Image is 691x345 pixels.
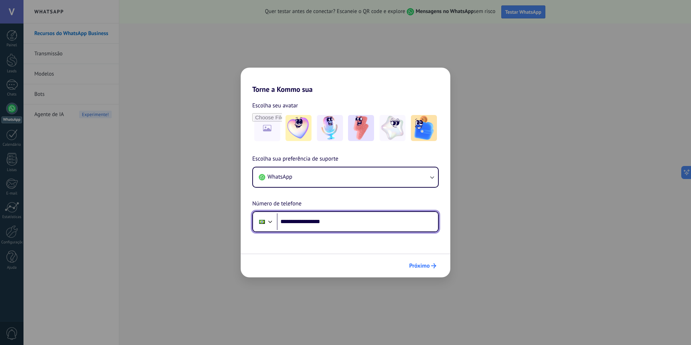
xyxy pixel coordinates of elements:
[267,173,292,180] span: WhatsApp
[348,115,374,141] img: -3.jpeg
[317,115,343,141] img: -2.jpeg
[411,115,437,141] img: -5.jpeg
[286,115,312,141] img: -1.jpeg
[252,101,298,110] span: Escolha seu avatar
[253,167,438,187] button: WhatsApp
[255,214,269,229] div: Brazil: + 55
[379,115,405,141] img: -4.jpeg
[252,199,301,209] span: Número de telefone
[241,68,450,94] h2: Torne a Kommo sua
[406,260,439,272] button: Próximo
[252,154,338,164] span: Escolha sua preferência de suporte
[409,263,430,268] span: Próximo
